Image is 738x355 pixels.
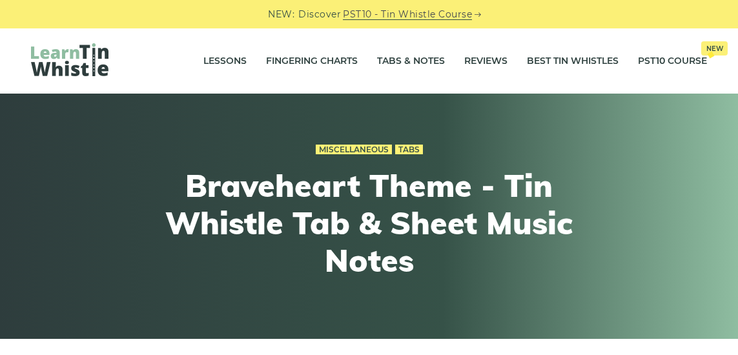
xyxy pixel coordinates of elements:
span: New [701,41,728,56]
a: Tabs [395,145,423,155]
a: Fingering Charts [266,45,358,77]
a: Tabs & Notes [377,45,445,77]
img: LearnTinWhistle.com [31,43,108,76]
a: Reviews [464,45,507,77]
a: Lessons [203,45,247,77]
a: Miscellaneous [316,145,392,155]
a: PST10 CourseNew [638,45,707,77]
h1: Braveheart Theme - Tin Whistle Tab & Sheet Music Notes [132,167,607,279]
a: Best Tin Whistles [527,45,619,77]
